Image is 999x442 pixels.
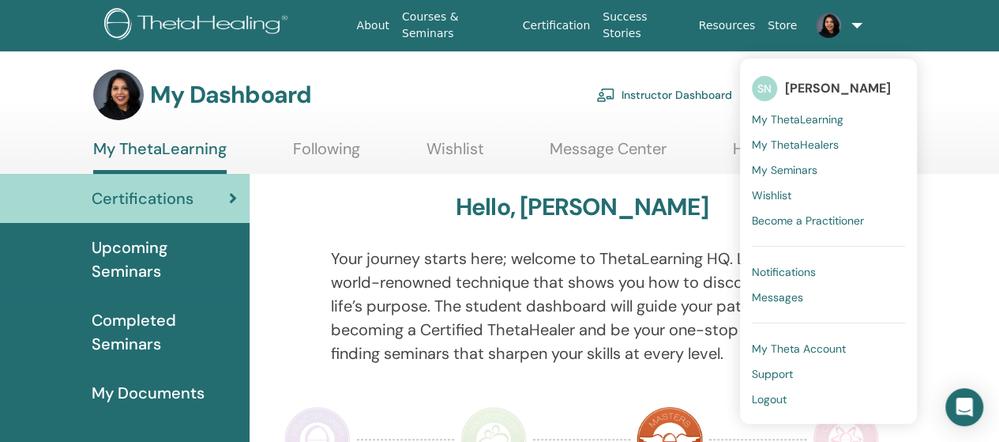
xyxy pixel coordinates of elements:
[92,236,237,283] span: Upcoming Seminars
[351,11,396,40] a: About
[752,392,787,406] span: Logout
[752,213,864,228] span: Become a Practitioner
[516,11,596,40] a: Certification
[752,107,905,132] a: My ThetaLearning
[92,187,193,210] span: Certifications
[752,163,817,177] span: My Seminars
[752,285,905,310] a: Messages
[761,11,803,40] a: Store
[426,139,484,170] a: Wishlist
[733,139,860,170] a: Help & Resources
[293,139,360,170] a: Following
[550,139,667,170] a: Message Center
[456,193,708,221] h3: Hello, [PERSON_NAME]
[752,157,905,183] a: My Seminars
[331,247,833,365] p: Your journey starts here; welcome to ThetaLearning HQ. Learn the world-renowned technique that sh...
[596,88,615,102] img: chalkboard-teacher.svg
[396,2,516,48] a: Courses & Seminars
[752,336,905,361] a: My Theta Account
[596,77,732,112] a: Instructor Dashboard
[816,13,841,38] img: default.jpg
[752,112,843,127] span: My ThetaLearning
[752,188,791,202] span: Wishlist
[93,139,227,174] a: My ThetaLearning
[752,367,793,381] span: Support
[752,76,777,101] span: SN
[93,70,144,120] img: default.jpg
[92,381,205,405] span: My Documents
[104,8,293,43] img: logo.png
[596,2,692,48] a: Success Stories
[752,208,905,233] a: Become a Practitioner
[752,361,905,387] a: Support
[752,70,905,107] a: SN[PERSON_NAME]
[752,290,803,304] span: Messages
[785,80,891,96] span: [PERSON_NAME]
[752,259,905,285] a: Notifications
[752,342,846,356] span: My Theta Account
[752,387,905,412] a: Logout
[150,81,311,109] h3: My Dashboard
[752,132,905,157] a: My ThetaHealers
[752,138,839,152] span: My ThetaHealers
[92,308,237,356] span: Completed Seminars
[752,183,905,208] a: Wishlist
[693,11,762,40] a: Resources
[945,388,983,426] div: Open Intercom Messenger
[752,265,816,279] span: Notifications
